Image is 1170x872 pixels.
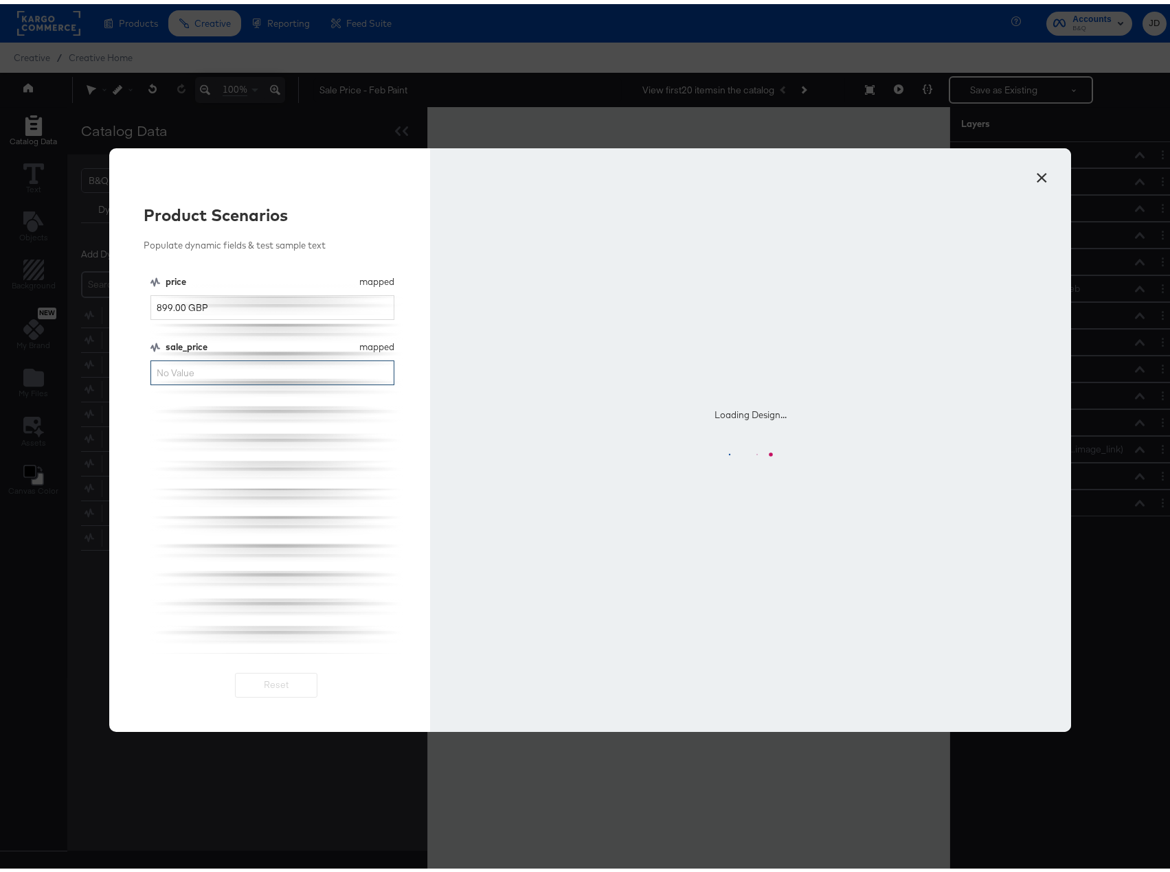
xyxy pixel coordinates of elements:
[150,356,394,382] input: No Value
[1029,158,1054,183] button: ×
[144,199,409,222] div: Product Scenarios
[144,235,409,248] div: Populate dynamic fields & test sample text
[150,291,394,317] input: No Value
[359,336,394,349] div: mapped
[166,271,355,284] div: price
[715,404,787,417] div: Loading Design...
[716,433,785,468] svg: Horizontal loader
[166,336,355,349] div: sale_price
[359,271,394,284] div: mapped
